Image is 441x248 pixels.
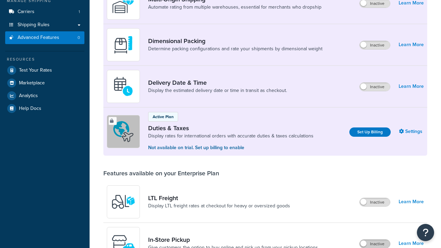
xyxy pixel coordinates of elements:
li: Advanced Features [5,31,84,44]
a: Learn More [399,40,424,50]
span: Advanced Features [18,35,59,41]
span: Analytics [19,93,38,99]
img: y79ZsPf0fXUFUhFXDzUgf+ktZg5F2+ohG75+v3d2s1D9TjoU8PiyCIluIjV41seZevKCRuEjTPPOKHJsQcmKCXGdfprl3L4q7... [111,190,135,214]
a: Duties & Taxes [148,124,314,132]
label: Inactive [360,240,390,248]
img: DTVBYsAAAAAASUVORK5CYII= [111,33,135,57]
label: Inactive [360,83,390,91]
p: Not available on trial. Set up billing to enable [148,144,314,152]
a: Display LTL freight rates at checkout for heavy or oversized goods [148,203,290,209]
a: Set Up Billing [349,127,391,137]
a: Analytics [5,90,84,102]
a: Determine packing configurations and rate your shipments by dimensional weight [148,45,322,52]
a: Learn More [399,82,424,91]
label: Inactive [360,198,390,206]
span: Help Docs [19,106,41,112]
a: Learn More [399,197,424,207]
span: Test Your Rates [19,68,52,73]
span: 0 [78,35,80,41]
a: Delivery Date & Time [148,79,287,86]
li: Carriers [5,6,84,18]
img: gfkeb5ejjkALwAAAABJRU5ErkJggg== [111,74,135,99]
button: Open Resource Center [417,224,434,241]
p: Active Plan [153,114,174,120]
a: Help Docs [5,102,84,115]
a: LTL Freight [148,194,290,202]
a: Dimensional Packing [148,37,322,45]
a: Test Your Rates [5,64,84,76]
a: Display the estimated delivery date or time in transit as checkout. [148,87,287,94]
a: Automate rating from multiple warehouses, essential for merchants who dropship [148,4,321,11]
div: Features available on your Enterprise Plan [103,169,219,177]
a: Carriers1 [5,6,84,18]
a: Settings [399,127,424,136]
a: Shipping Rules [5,19,84,31]
a: Marketplace [5,77,84,89]
span: 1 [79,9,80,15]
a: Advanced Features0 [5,31,84,44]
a: Display rates for international orders with accurate duties & taxes calculations [148,133,314,139]
span: Carriers [18,9,34,15]
a: In-Store Pickup [148,236,318,244]
span: Marketplace [19,80,45,86]
label: Inactive [360,41,390,49]
span: Shipping Rules [18,22,50,28]
div: Resources [5,56,84,62]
